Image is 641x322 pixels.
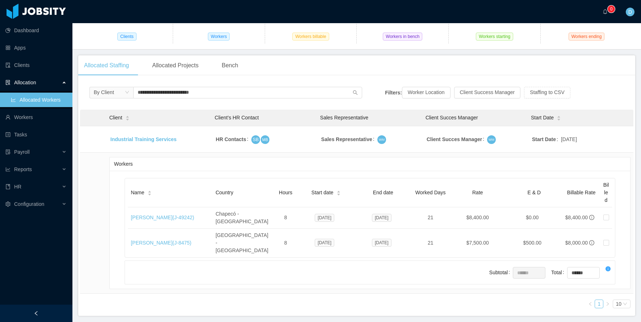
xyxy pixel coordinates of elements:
[353,90,358,95] i: icon: search
[131,240,191,246] a: [PERSON_NAME](J-8475)
[616,300,621,308] div: 10
[526,215,539,220] span: $0.00
[589,240,594,245] span: info-circle
[551,270,567,275] label: Total
[14,184,21,190] span: HR
[628,8,632,16] span: D
[532,136,556,142] strong: Start Date
[147,192,151,195] i: icon: caret-down
[608,5,615,13] sup: 0
[208,33,230,41] span: Workers
[78,55,135,76] div: Allocated Staffing
[336,190,341,195] div: Sort
[565,239,588,247] div: $8,000.00
[606,266,611,271] i: icon: info-circle
[412,229,449,257] td: 21
[472,190,483,195] span: Rate
[557,115,561,117] i: icon: caret-up
[569,33,605,41] span: Workers ending
[513,267,545,278] input: Subtotal
[623,302,627,307] i: icon: down
[146,55,204,76] div: Allocated Projects
[412,207,449,229] td: 21
[125,115,129,117] i: icon: caret-up
[215,190,233,195] span: Country
[125,115,130,120] div: Sort
[262,136,268,143] span: MB
[5,80,11,85] i: icon: solution
[5,167,11,172] i: icon: line-chart
[131,189,144,196] span: Name
[603,9,608,14] i: icon: bell
[279,190,292,195] span: Hours
[557,115,561,120] div: Sort
[372,239,391,247] span: [DATE]
[373,190,393,195] span: End date
[5,58,67,72] a: icon: auditClients
[595,300,603,308] a: 1
[589,215,594,220] span: info-circle
[595,300,603,308] li: 1
[14,201,44,207] span: Configuration
[315,214,334,222] span: [DATE]
[311,189,334,196] span: Start date
[274,207,297,229] td: 8
[476,33,513,41] span: Workers starting
[216,55,244,76] div: Bench
[385,89,402,95] strong: Filters:
[586,300,595,308] li: Previous Page
[489,137,494,142] span: WM
[110,136,177,142] a: Industrial Training Services
[215,115,259,120] span: Client’s HR Contact
[315,239,334,247] span: [DATE]
[379,137,385,142] span: WM
[14,166,32,172] span: Reports
[567,190,596,195] span: Billable Rate
[213,229,274,257] td: [GEOGRAPHIC_DATA] - [GEOGRAPHIC_DATA]
[531,114,554,122] span: Start Date
[336,192,340,195] i: icon: caret-down
[5,149,11,154] i: icon: file-protect
[449,207,506,229] td: $8,400.00
[336,190,340,192] i: icon: caret-up
[252,136,259,143] span: SB
[489,270,513,275] label: Subtotal
[372,214,391,222] span: [DATE]
[557,118,561,120] i: icon: caret-down
[5,127,67,142] a: icon: profileTasks
[588,302,592,306] i: icon: left
[125,90,129,95] i: icon: down
[292,33,329,41] span: Workers billable
[125,118,129,120] i: icon: caret-down
[114,157,626,171] div: Workers
[274,229,297,257] td: 8
[415,190,446,195] span: Worked Days
[527,190,541,195] span: E & D
[216,136,246,142] strong: HR Contacts
[561,136,577,143] span: [DATE]
[94,87,114,98] div: By Client
[5,23,67,38] a: icon: pie-chartDashboard
[606,302,610,306] i: icon: right
[11,93,67,107] a: icon: line-chartAllocated Workers
[213,207,274,229] td: Chapecó - [GEOGRAPHIC_DATA]
[147,190,152,195] div: Sort
[320,115,368,120] span: Sales Representative
[427,136,482,142] strong: Client Succes Manager
[567,267,599,278] input: Total
[5,41,67,55] a: icon: appstoreApps
[5,184,11,189] i: icon: book
[131,215,194,220] a: [PERSON_NAME](J-49242)
[117,33,137,41] span: Clients
[603,182,609,203] span: Billed
[449,229,506,257] td: $7,500.00
[147,190,151,192] i: icon: caret-up
[402,87,451,98] button: Worker Location
[603,300,612,308] li: Next Page
[321,136,372,142] strong: Sales Representative
[14,80,36,85] span: Allocation
[383,33,422,41] span: Workers in bench
[426,115,478,120] span: Client Succes Manager
[454,87,521,98] button: Client Success Manager
[524,87,570,98] button: Staffing to CSV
